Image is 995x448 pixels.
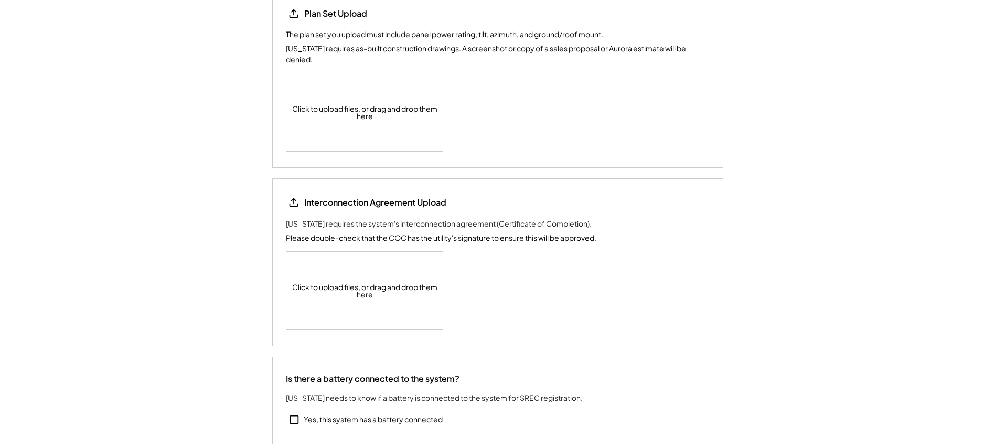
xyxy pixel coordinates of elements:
div: Click to upload files, or drag and drop them here [286,73,444,151]
div: The plan set you upload must include panel power rating, tilt, azimuth, and ground/roof mount. [286,29,603,40]
div: [US_STATE] requires the system's interconnection agreement (Certificate of Completion). [286,218,592,229]
div: [US_STATE] needs to know if a battery is connected to the system for SREC registration. [286,392,583,403]
div: Interconnection Agreement Upload [304,197,446,208]
div: Yes, this system has a battery connected [304,414,443,425]
div: Please double-check that the COC has the utility's signature to ensure this will be approved. [286,232,596,243]
div: Is there a battery connected to the system? [286,373,459,385]
div: [US_STATE] requires as-built construction drawings. A screenshot or copy of a sales proposal or A... [286,43,710,65]
div: Plan Set Upload [304,8,409,19]
div: Click to upload files, or drag and drop them here [286,252,444,329]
